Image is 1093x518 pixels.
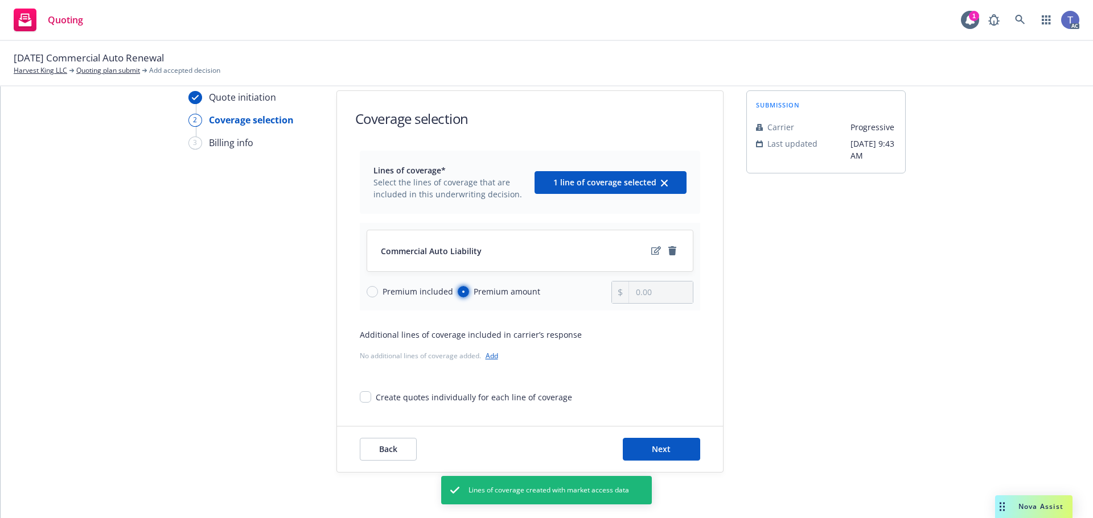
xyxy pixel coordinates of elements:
[355,109,469,128] h1: Coverage selection
[367,286,378,297] input: Premium included
[381,245,482,257] span: Commercial Auto Liability
[553,177,656,188] span: 1 line of coverage selected
[469,485,629,495] span: Lines of coverage created with market access data
[376,391,572,403] div: Create quotes individually for each line of coverage
[48,15,83,24] span: Quoting
[629,281,692,303] input: 0.00
[661,180,668,187] svg: clear selection
[360,350,700,362] div: No additional lines of coverage added.
[850,138,896,161] span: [DATE] 9:43 AM
[188,114,202,127] div: 2
[76,65,140,76] a: Quoting plan submit
[756,100,800,110] span: submission
[665,244,679,258] a: remove
[1061,11,1079,29] img: photo
[535,171,687,194] button: 1 line of coverage selectedclear selection
[458,286,469,297] input: Premium amount
[360,329,700,341] div: Additional lines of coverage included in carrier’s response
[209,113,294,127] div: Coverage selection
[373,164,528,176] span: Lines of coverage*
[209,136,253,150] div: Billing info
[850,121,896,133] span: Progressive
[652,444,671,454] span: Next
[379,444,397,454] span: Back
[1018,502,1063,511] span: Nova Assist
[486,351,498,360] a: Add
[149,65,220,76] span: Add accepted decision
[995,495,1009,518] div: Drag to move
[373,176,528,200] span: Select the lines of coverage that are included in this underwriting decision.
[1035,9,1058,31] a: Switch app
[188,136,202,150] div: 3
[650,244,663,258] a: edit
[209,90,276,104] div: Quote initiation
[623,438,700,461] button: Next
[14,51,164,65] span: [DATE] Commercial Auto Renewal
[14,65,67,76] a: Harvest King LLC
[983,9,1005,31] a: Report a Bug
[767,138,817,150] span: Last updated
[995,495,1073,518] button: Nova Assist
[9,4,88,36] a: Quoting
[969,11,979,21] div: 1
[360,438,417,461] button: Back
[1009,9,1032,31] a: Search
[383,285,453,297] span: Premium included
[474,285,540,297] span: Premium amount
[767,121,794,133] span: Carrier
